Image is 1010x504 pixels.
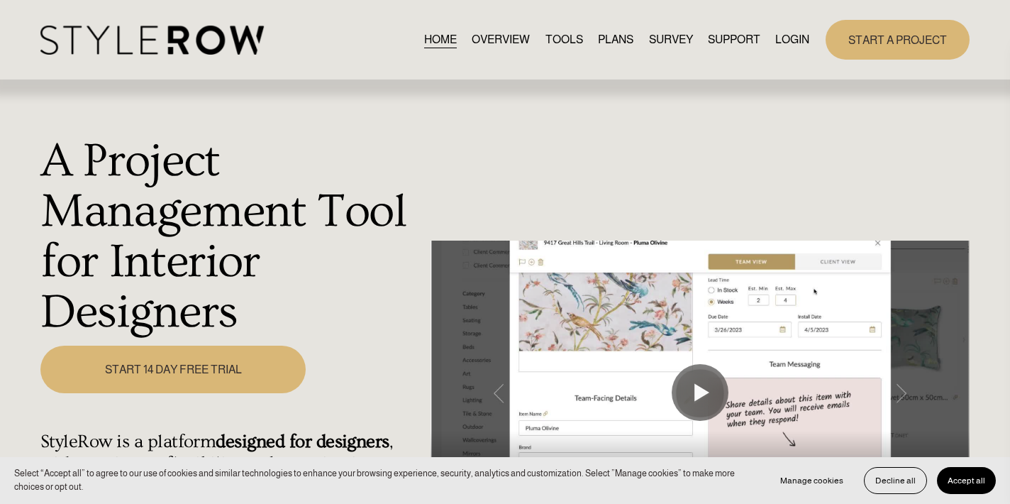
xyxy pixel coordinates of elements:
[545,31,583,50] a: TOOLS
[40,26,264,55] img: StyleRow
[672,364,728,421] button: Play
[216,431,389,452] strong: designed for designers
[708,31,760,48] span: SUPPORT
[14,467,755,494] p: Select “Accept all” to agree to our use of cookies and similar technologies to enhance your brows...
[40,431,423,475] h4: StyleRow is a platform , with maximum flexibility and organization.
[472,31,530,50] a: OVERVIEW
[708,31,760,50] a: folder dropdown
[780,476,843,486] span: Manage cookies
[864,467,927,494] button: Decline all
[875,476,916,486] span: Decline all
[598,31,633,50] a: PLANS
[40,136,423,338] h1: A Project Management Tool for Interior Designers
[775,31,809,50] a: LOGIN
[424,31,457,50] a: HOME
[826,20,970,59] a: START A PROJECT
[40,346,306,393] a: START 14 DAY FREE TRIAL
[770,467,854,494] button: Manage cookies
[948,476,985,486] span: Accept all
[937,467,996,494] button: Accept all
[649,31,693,50] a: SURVEY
